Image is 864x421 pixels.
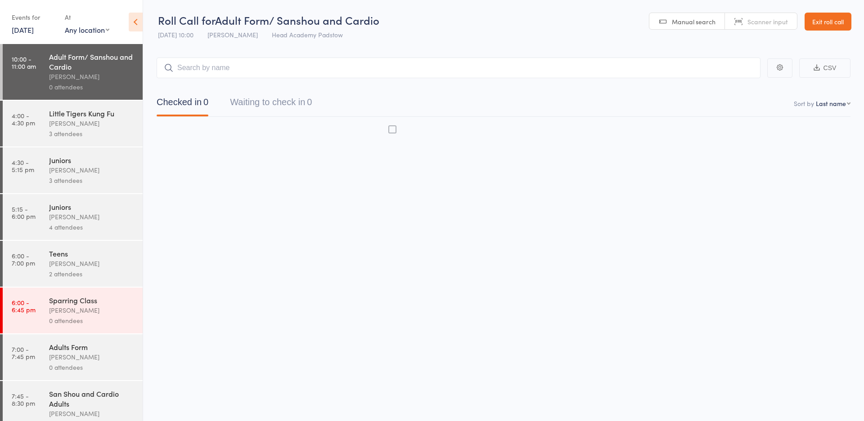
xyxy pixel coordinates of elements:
[49,165,135,175] div: [PERSON_NAME]
[49,202,135,212] div: Juniors
[207,30,258,39] span: [PERSON_NAME]
[49,258,135,269] div: [PERSON_NAME]
[157,93,208,116] button: Checked in0
[794,99,814,108] label: Sort by
[307,97,312,107] div: 0
[49,269,135,279] div: 2 attendees
[49,129,135,139] div: 3 attendees
[12,392,35,407] time: 7:45 - 8:30 pm
[747,17,788,26] span: Scanner input
[12,252,35,266] time: 6:00 - 7:00 pm
[49,222,135,232] div: 4 attendees
[3,194,143,240] a: 5:15 -6:00 pmJuniors[PERSON_NAME]4 attendees
[12,112,35,126] time: 4:00 - 4:30 pm
[49,52,135,71] div: Adult Form/ Sanshou and Cardio
[49,118,135,129] div: [PERSON_NAME]
[158,13,215,27] span: Roll Call for
[49,362,135,372] div: 0 attendees
[12,346,35,360] time: 7:00 - 7:45 pm
[12,55,36,70] time: 10:00 - 11:00 am
[12,299,36,313] time: 6:00 - 6:45 pm
[3,288,143,333] a: 6:00 -6:45 pmSparring Class[PERSON_NAME]0 attendees
[49,108,135,118] div: Little Tigers Kung Fu
[203,97,208,107] div: 0
[49,352,135,362] div: [PERSON_NAME]
[49,248,135,258] div: Teens
[805,13,851,31] a: Exit roll call
[3,147,143,193] a: 4:30 -5:15 pmJuniors[PERSON_NAME]3 attendees
[12,25,34,35] a: [DATE]
[672,17,715,26] span: Manual search
[49,212,135,222] div: [PERSON_NAME]
[49,408,135,419] div: [PERSON_NAME]
[157,58,760,78] input: Search by name
[3,241,143,287] a: 6:00 -7:00 pmTeens[PERSON_NAME]2 attendees
[3,334,143,380] a: 7:00 -7:45 pmAdults Form[PERSON_NAME]0 attendees
[12,205,36,220] time: 5:15 - 6:00 pm
[65,10,109,25] div: At
[49,315,135,326] div: 0 attendees
[272,30,343,39] span: Head Academy Padstow
[230,93,312,116] button: Waiting to check in0
[799,58,850,78] button: CSV
[49,389,135,408] div: San Shou and Cardio Adults
[816,99,846,108] div: Last name
[3,101,143,146] a: 4:00 -4:30 pmLittle Tigers Kung Fu[PERSON_NAME]3 attendees
[49,305,135,315] div: [PERSON_NAME]
[158,30,193,39] span: [DATE] 10:00
[215,13,379,27] span: Adult Form/ Sanshou and Cardio
[12,10,56,25] div: Events for
[49,155,135,165] div: Juniors
[49,175,135,186] div: 3 attendees
[49,295,135,305] div: Sparring Class
[49,71,135,82] div: [PERSON_NAME]
[49,342,135,352] div: Adults Form
[49,82,135,92] div: 0 attendees
[12,159,34,173] time: 4:30 - 5:15 pm
[65,25,109,35] div: Any location
[3,44,143,100] a: 10:00 -11:00 amAdult Form/ Sanshou and Cardio[PERSON_NAME]0 attendees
